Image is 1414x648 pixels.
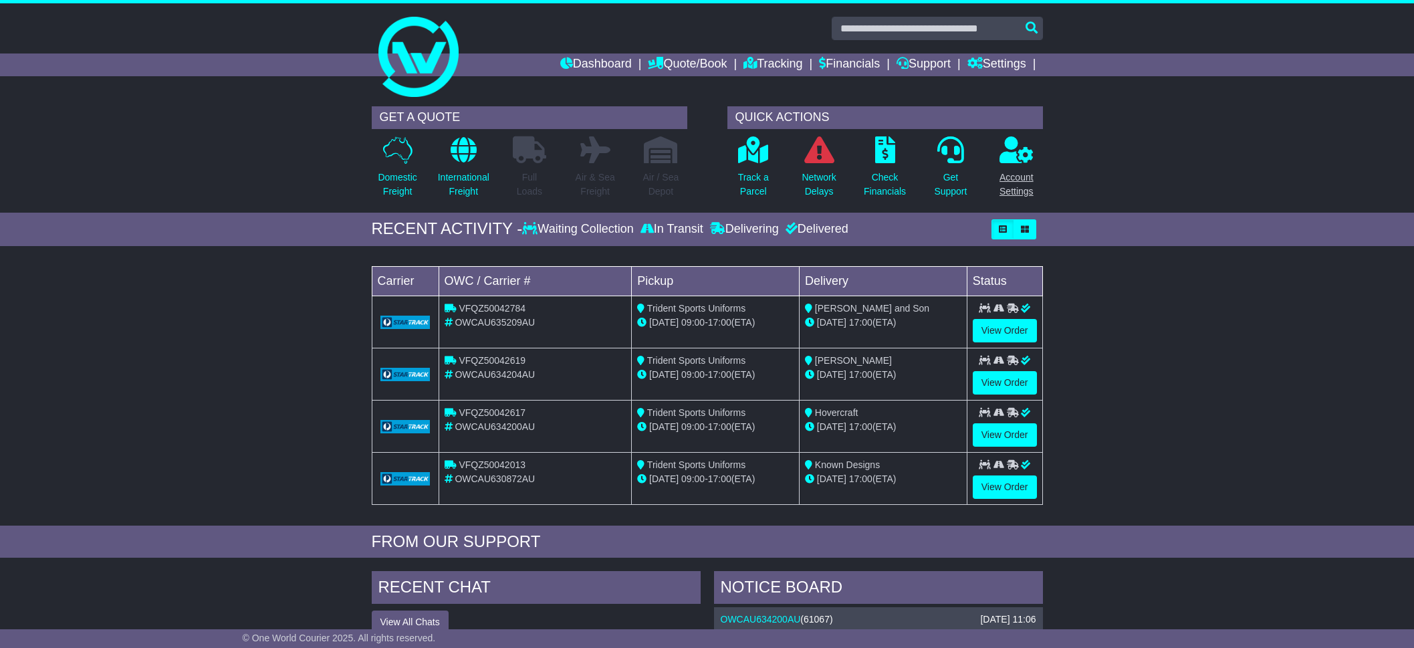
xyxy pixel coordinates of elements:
[863,136,907,206] a: CheckFinancials
[999,136,1034,206] a: AccountSettings
[801,136,836,206] a: NetworkDelays
[637,420,794,434] div: - (ETA)
[647,355,745,366] span: Trident Sports Uniforms
[649,421,679,432] span: [DATE]
[377,136,417,206] a: DomesticFreight
[647,407,745,418] span: Trident Sports Uniforms
[372,571,701,607] div: RECENT CHAT
[455,421,535,432] span: OWCAU634200AU
[708,421,731,432] span: 17:00
[897,53,951,76] a: Support
[714,571,1043,607] div: NOTICE BOARD
[864,171,906,199] p: Check Financials
[437,136,490,206] a: InternationalFreight
[560,53,632,76] a: Dashboard
[455,473,535,484] span: OWCAU630872AU
[681,317,705,328] span: 09:00
[459,407,525,418] span: VFQZ50042617
[649,473,679,484] span: [DATE]
[380,472,431,485] img: GetCarrierServiceLogo
[455,369,535,380] span: OWCAU634204AU
[817,473,846,484] span: [DATE]
[513,171,546,199] p: Full Loads
[973,475,1037,499] a: View Order
[980,614,1036,625] div: [DATE] 11:06
[737,136,770,206] a: Track aParcel
[372,611,449,634] button: View All Chats
[637,472,794,486] div: - (ETA)
[849,421,872,432] span: 17:00
[933,136,967,206] a: GetSupport
[681,369,705,380] span: 09:00
[819,53,880,76] a: Financials
[459,303,525,314] span: VFQZ50042784
[455,317,535,328] span: OWCAU635209AU
[708,317,731,328] span: 17:00
[243,633,436,643] span: © One World Courier 2025. All rights reserved.
[805,420,961,434] div: (ETA)
[782,222,848,237] div: Delivered
[708,369,731,380] span: 17:00
[805,316,961,330] div: (ETA)
[743,53,802,76] a: Tracking
[637,368,794,382] div: - (ETA)
[647,459,745,470] span: Trident Sports Uniforms
[372,266,439,296] td: Carrier
[802,171,836,199] p: Network Delays
[647,303,745,314] span: Trident Sports Uniforms
[817,369,846,380] span: [DATE]
[967,266,1042,296] td: Status
[637,316,794,330] div: - (ETA)
[380,420,431,433] img: GetCarrierServiceLogo
[815,459,880,470] span: Known Designs
[849,369,872,380] span: 17:00
[967,53,1026,76] a: Settings
[649,369,679,380] span: [DATE]
[817,421,846,432] span: [DATE]
[805,368,961,382] div: (ETA)
[459,459,525,470] span: VFQZ50042013
[459,355,525,366] span: VFQZ50042619
[708,473,731,484] span: 17:00
[817,317,846,328] span: [DATE]
[438,171,489,199] p: International Freight
[815,355,892,366] span: [PERSON_NAME]
[721,614,1036,625] div: ( )
[632,266,800,296] td: Pickup
[707,222,782,237] div: Delivering
[576,171,615,199] p: Air & Sea Freight
[522,222,636,237] div: Waiting Collection
[999,171,1034,199] p: Account Settings
[380,316,431,329] img: GetCarrierServiceLogo
[637,222,707,237] div: In Transit
[721,614,801,625] a: OWCAU634200AU
[799,266,967,296] td: Delivery
[815,303,929,314] span: [PERSON_NAME] and Son
[973,423,1037,447] a: View Order
[934,171,967,199] p: Get Support
[372,532,1043,552] div: FROM OUR SUPPORT
[804,614,830,625] span: 61067
[380,368,431,381] img: GetCarrierServiceLogo
[805,472,961,486] div: (ETA)
[727,106,1043,129] div: QUICK ACTIONS
[973,319,1037,342] a: View Order
[815,407,858,418] span: Hovercraft
[738,171,769,199] p: Track a Parcel
[681,473,705,484] span: 09:00
[378,171,417,199] p: Domestic Freight
[439,266,632,296] td: OWC / Carrier #
[372,219,523,239] div: RECENT ACTIVITY -
[372,106,687,129] div: GET A QUOTE
[649,317,679,328] span: [DATE]
[849,473,872,484] span: 17:00
[849,317,872,328] span: 17:00
[643,171,679,199] p: Air / Sea Depot
[973,371,1037,395] a: View Order
[681,421,705,432] span: 09:00
[648,53,727,76] a: Quote/Book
